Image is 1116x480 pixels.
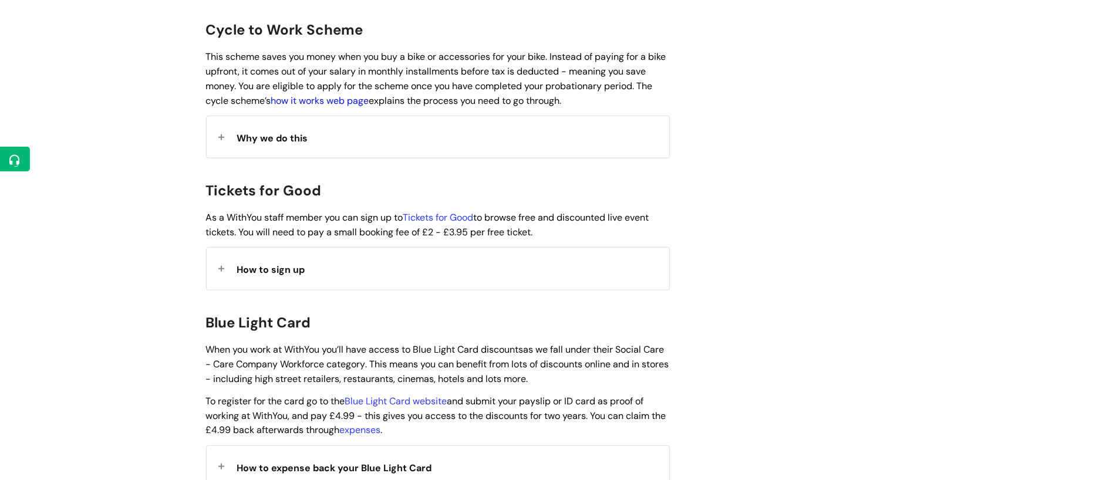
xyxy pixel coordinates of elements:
span: To register for the card go to the and submit your payslip or ID card as proof of working at With... [206,395,666,437]
span: Cycle to Work Scheme [206,21,363,39]
a: Blue Light Card website [345,395,447,407]
span: How to expense back your Blue Light Card [237,462,432,474]
a: Tickets for Good [403,211,474,224]
span: This scheme saves you money when you buy a bike or accessories for your bike. Instead of paying f... [206,50,666,106]
span: Tickets for Good [206,181,322,200]
span: as we fall under their Social Care - Care Company Workforce category [206,343,665,370]
span: When you work at WithYou you’ll have access to Blue Light Card discounts . This means you can ben... [206,343,669,385]
span: Why we do this [237,132,308,144]
span: How to sign up [237,263,305,276]
a: how it works web page [271,94,369,107]
span: Blue Light Card [206,313,311,332]
a: expenses [340,424,381,436]
span: As a WithYou staff member you can sign up to to browse free and discounted live event tickets. Yo... [206,211,649,238]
